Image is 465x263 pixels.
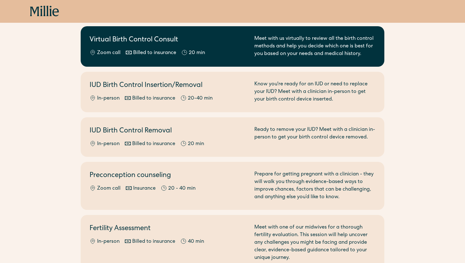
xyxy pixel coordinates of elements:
[188,95,213,102] div: 20-40 min
[97,95,120,102] div: In-person
[133,49,176,57] div: Billed to insurance
[254,35,375,58] div: Meet with us virtually to review all the birth control methods and help you decide which one is b...
[132,140,175,148] div: Billed to insurance
[90,171,247,181] h2: Preconception counseling
[254,224,375,262] div: Meet with one of our midwives for a thorough fertility evaluation. This session will help uncover...
[132,238,175,246] div: Billed to insurance
[81,117,384,157] a: IUD Birth Control RemovalIn-personBilled to insurance20 minReady to remove your IUD? Meet with a ...
[189,49,205,57] div: 20 min
[188,140,204,148] div: 20 min
[254,126,375,148] div: Ready to remove your IUD? Meet with a clinician in-person to get your birth control device removed.
[97,49,121,57] div: Zoom call
[97,238,120,246] div: In-person
[90,35,247,46] h2: Virtual Birth Control Consult
[81,26,384,67] a: Virtual Birth Control ConsultZoom callBilled to insurance20 minMeet with us virtually to review a...
[81,72,384,112] a: IUD Birth Control Insertion/RemovalIn-personBilled to insurance20-40 minKnow you're ready for an ...
[81,162,384,210] a: Preconception counselingZoom callInsurance20 - 40 minPrepare for getting pregnant with a clinicia...
[188,238,204,246] div: 40 min
[168,185,195,193] div: 20 - 40 min
[90,81,247,91] h2: IUD Birth Control Insertion/Removal
[97,140,120,148] div: In-person
[90,224,247,234] h2: Fertility Assessment
[133,185,156,193] div: Insurance
[132,95,175,102] div: Billed to insurance
[254,81,375,103] div: Know you're ready for an IUD or need to replace your IUD? Meet with a clinician in-person to get ...
[90,126,247,137] h2: IUD Birth Control Removal
[97,185,121,193] div: Zoom call
[254,171,375,201] div: Prepare for getting pregnant with a clinician - they will walk you through evidence-based ways to...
